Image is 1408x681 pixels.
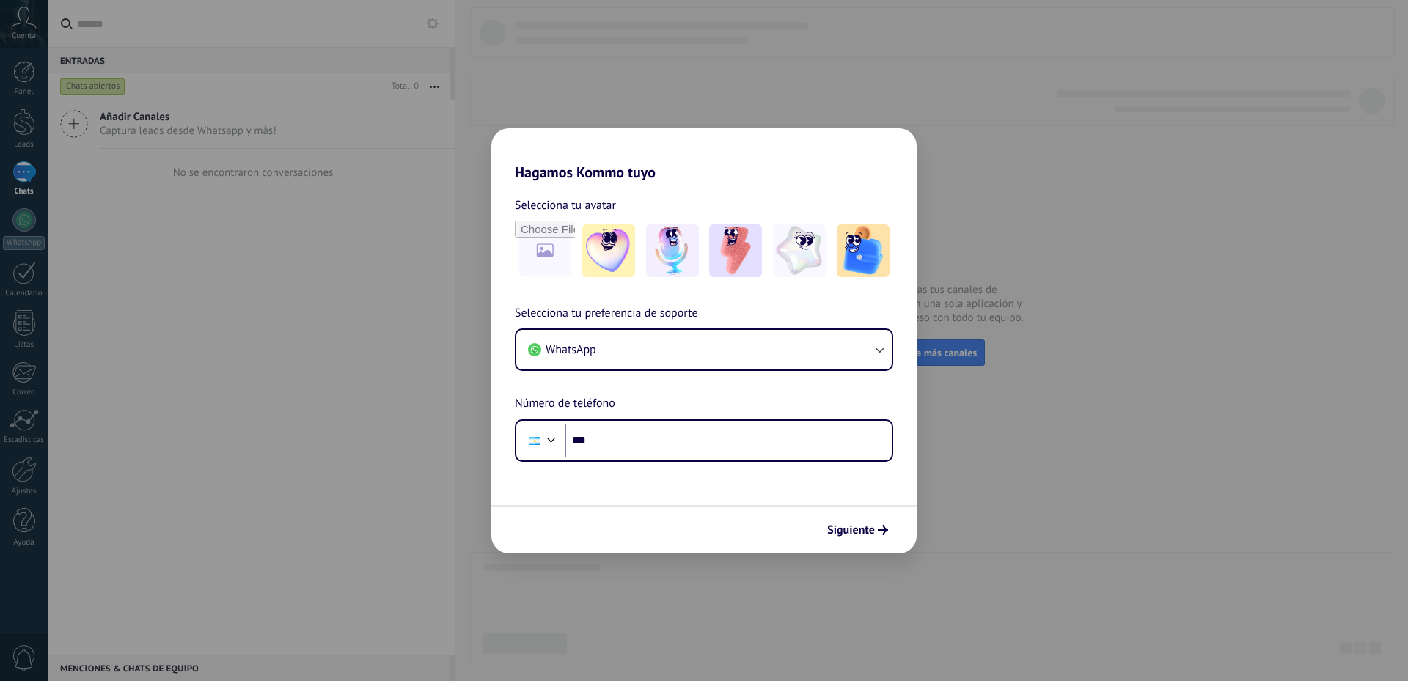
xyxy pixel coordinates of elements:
[515,196,616,215] span: Selecciona tu avatar
[546,342,596,357] span: WhatsApp
[521,425,549,456] div: Argentina: + 54
[582,224,635,277] img: -1.jpeg
[516,330,892,369] button: WhatsApp
[773,224,826,277] img: -4.jpeg
[515,304,698,323] span: Selecciona tu preferencia de soporte
[837,224,890,277] img: -5.jpeg
[827,525,875,535] span: Siguiente
[646,224,699,277] img: -2.jpeg
[515,394,615,413] span: Número de teléfono
[491,128,917,181] h2: Hagamos Kommo tuyo
[709,224,762,277] img: -3.jpeg
[821,518,895,542] button: Siguiente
